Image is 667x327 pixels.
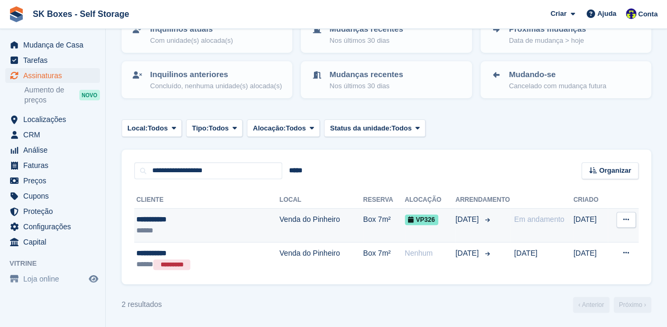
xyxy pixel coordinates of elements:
[514,249,538,257] span: [DATE]
[363,192,405,209] th: Reserva
[597,8,616,19] span: Ajuda
[329,35,403,46] p: Nos últimos 30 dias
[330,123,391,134] span: Status da unidade:
[150,69,282,81] p: Inquilinos anteriores
[23,68,87,83] span: Assinaturas
[481,17,650,52] a: Próximas mudanças Data de mudança > hoje
[363,209,405,242] td: Box 7m²
[87,273,100,285] a: Loja de pré-visualização
[123,17,291,52] a: Inquilinos atuais Com unidade(s) alocada(s)
[23,158,87,173] span: Faturas
[573,297,609,313] a: Anterior
[5,158,100,173] a: menu
[23,272,87,286] span: Loja online
[573,242,608,275] td: [DATE]
[23,38,87,52] span: Mudança de Casa
[514,215,564,223] span: Em andamento
[5,68,100,83] a: menu
[23,189,87,203] span: Cupons
[5,235,100,249] a: menu
[455,214,480,225] span: [DATE]
[23,173,87,188] span: Preços
[5,127,100,142] a: menu
[29,5,133,23] a: SK Boxes - Self Storage
[8,6,24,22] img: stora-icon-8386f47178a22dfd0bd8f6a31ec36ba5ce8667c1dd55bd0f319d3a0aa187defe.svg
[192,123,209,134] span: Tipo:
[626,8,636,19] img: Rita Ferreira
[614,297,651,313] a: Próximo
[150,23,233,35] p: Inquilinos atuais
[5,272,100,286] a: menu
[127,123,147,134] span: Local:
[122,119,182,137] button: Local: Todos
[23,53,87,68] span: Tarefas
[324,119,425,137] button: Status da unidade: Todos
[280,192,363,209] th: Local
[150,35,233,46] p: Com unidade(s) alocada(s)
[23,112,87,127] span: Localizações
[329,81,403,91] p: Nos últimos 30 dias
[392,123,412,134] span: Todos
[150,81,282,91] p: Concluído, nenhuma unidade(s) alocada(s)
[23,143,87,157] span: Análise
[5,112,100,127] a: menu
[79,90,100,100] div: NOVO
[186,119,243,137] button: Tipo: Todos
[329,69,403,81] p: Mudanças recentes
[509,69,606,81] p: Mudando-se
[123,62,291,97] a: Inquilinos anteriores Concluído, nenhuma unidade(s) alocada(s)
[5,53,100,68] a: menu
[209,123,229,134] span: Todos
[24,85,79,105] span: Aumento de preços
[122,299,162,310] div: 2 resultados
[550,8,566,19] span: Criar
[573,192,608,209] th: Criado
[405,192,456,209] th: Alocação
[509,81,606,91] p: Cancelado com mudança futura
[24,85,100,106] a: Aumento de preços NOVO
[280,209,363,242] td: Venda do Pinheiro
[302,62,470,97] a: Mudanças recentes Nos últimos 30 dias
[455,192,509,209] th: Arrendamento
[253,123,285,134] span: Alocação:
[23,204,87,219] span: Proteção
[599,165,631,176] span: Organizar
[5,143,100,157] a: menu
[481,62,650,97] a: Mudando-se Cancelado com mudança futura
[286,123,306,134] span: Todos
[23,235,87,249] span: Capital
[134,192,280,209] th: Cliente
[302,17,470,52] a: Mudanças recentes Nos últimos 30 dias
[10,258,105,269] span: Vitrine
[573,209,608,242] td: [DATE]
[280,242,363,275] td: Venda do Pinheiro
[329,23,403,35] p: Mudanças recentes
[5,219,100,234] a: menu
[509,35,586,46] p: Data de mudança > hoje
[571,297,653,313] nav: Page
[638,9,657,20] span: Conta
[5,204,100,219] a: menu
[247,119,320,137] button: Alocação: Todos
[5,38,100,52] a: menu
[405,214,438,225] span: VP326
[23,219,87,234] span: Configurações
[455,248,480,259] span: [DATE]
[363,242,405,275] td: Box 7m²
[5,173,100,188] a: menu
[147,123,168,134] span: Todos
[23,127,87,142] span: CRM
[5,189,100,203] a: menu
[509,23,586,35] p: Próximas mudanças
[405,248,456,259] div: Nenhum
